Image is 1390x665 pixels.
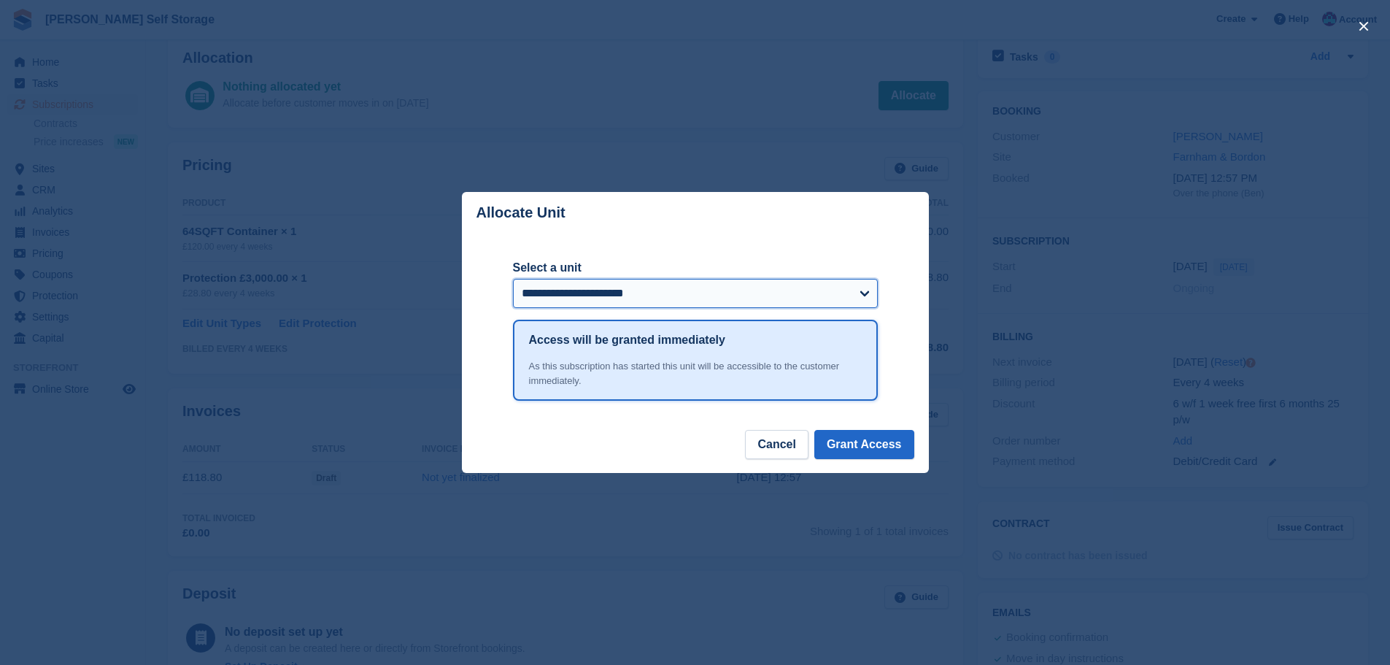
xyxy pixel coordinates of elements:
[745,430,808,459] button: Cancel
[476,204,565,221] p: Allocate Unit
[529,331,725,349] h1: Access will be granted immediately
[513,259,878,277] label: Select a unit
[529,359,862,388] div: As this subscription has started this unit will be accessible to the customer immediately.
[814,430,914,459] button: Grant Access
[1352,15,1375,38] button: close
